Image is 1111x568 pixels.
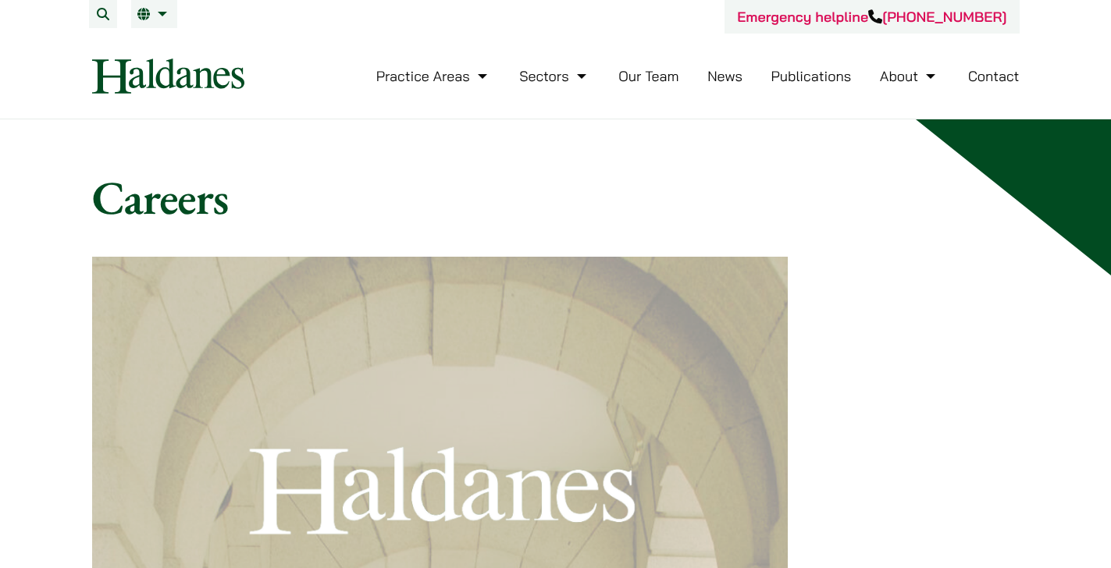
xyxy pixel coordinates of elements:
a: Contact [968,67,1020,85]
a: Practice Areas [376,67,491,85]
a: Our Team [618,67,678,85]
a: About [880,67,939,85]
a: Publications [771,67,852,85]
img: Logo of Haldanes [92,59,244,94]
h1: Careers [92,169,1020,225]
a: News [707,67,742,85]
a: Sectors [519,67,589,85]
a: EN [137,8,171,20]
a: Emergency helpline[PHONE_NUMBER] [737,8,1006,26]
